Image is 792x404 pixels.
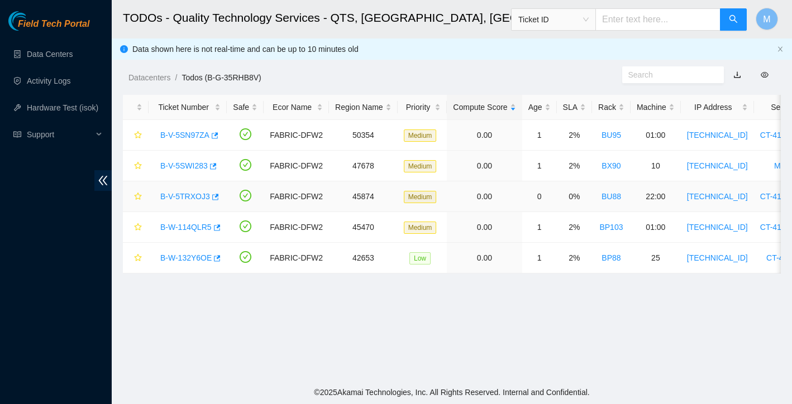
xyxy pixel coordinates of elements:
td: 1 [522,243,557,273]
td: 2% [557,243,592,273]
td: 25 [631,243,681,273]
button: star [129,249,142,267]
span: star [134,223,142,232]
td: 22:00 [631,181,681,212]
a: [TECHNICAL_ID] [687,131,748,140]
td: FABRIC-DFW2 [264,212,329,243]
td: 0.00 [447,181,522,212]
span: / [175,73,177,82]
button: star [129,126,142,144]
td: 10 [631,151,681,181]
span: Medium [404,191,437,203]
td: 0 [522,181,557,212]
a: [TECHNICAL_ID] [687,253,748,262]
td: 01:00 [631,212,681,243]
td: 47678 [329,151,398,181]
td: 2% [557,151,592,181]
td: 1 [522,120,557,151]
span: check-circle [240,159,251,171]
a: B-W-114QLR5 [160,223,212,232]
button: download [725,66,750,84]
a: B-V-5TRXOJ3 [160,192,210,201]
td: 45470 [329,212,398,243]
span: read [13,131,21,138]
span: star [134,131,142,140]
span: eye [761,71,769,79]
span: Medium [404,160,437,172]
span: Field Tech Portal [18,19,89,30]
span: search [729,15,738,25]
button: star [129,218,142,236]
a: [TECHNICAL_ID] [687,192,748,201]
button: M [756,8,778,30]
td: 1 [522,212,557,243]
button: star [129,157,142,175]
span: star [134,193,142,201]
button: close [777,46,784,53]
a: Datacenters [128,73,170,82]
span: star [134,162,142,171]
a: BU95 [602,131,621,140]
span: Low [409,252,431,264]
input: Enter text here... [595,8,721,31]
td: 50354 [329,120,398,151]
a: B-V-5SWI283 [160,161,208,170]
a: Activity Logs [27,76,71,85]
span: M [763,12,770,26]
span: check-circle [240,190,251,201]
a: download [733,70,741,79]
span: double-left [94,170,112,191]
span: check-circle [240,220,251,232]
td: 0.00 [447,151,522,181]
img: Akamai Technologies [8,11,56,31]
a: BP103 [599,223,623,232]
td: 42653 [329,243,398,273]
button: search [720,8,747,31]
a: BX90 [602,161,621,170]
td: 0.00 [447,120,522,151]
td: FABRIC-DFW2 [264,151,329,181]
span: Ticket ID [518,11,589,28]
span: check-circle [240,128,251,140]
button: star [129,187,142,205]
td: 2% [557,212,592,243]
a: BP88 [602,253,621,262]
td: 2% [557,120,592,151]
a: Akamai TechnologiesField Tech Portal [8,20,89,35]
td: 0% [557,181,592,212]
td: 45874 [329,181,398,212]
td: 01:00 [631,120,681,151]
td: 1 [522,151,557,181]
a: B-W-132Y6OE [160,253,212,262]
span: star [134,254,142,263]
span: check-circle [240,251,251,263]
td: FABRIC-DFW2 [264,243,329,273]
a: [TECHNICAL_ID] [687,223,748,232]
span: Support [27,123,93,146]
span: Medium [404,129,437,142]
a: Todos (B-G-35RHB8V) [182,73,261,82]
footer: © 2025 Akamai Technologies, Inc. All Rights Reserved. Internal and Confidential. [112,381,792,404]
a: BU88 [602,192,621,201]
a: Data Centers [27,50,73,59]
td: 0.00 [447,212,522,243]
a: B-V-5SN97ZA [160,131,209,140]
a: [TECHNICAL_ID] [687,161,748,170]
span: Medium [404,222,437,234]
td: 0.00 [447,243,522,273]
a: Hardware Test (isok) [27,103,98,112]
td: FABRIC-DFW2 [264,181,329,212]
td: FABRIC-DFW2 [264,120,329,151]
input: Search [628,69,709,81]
